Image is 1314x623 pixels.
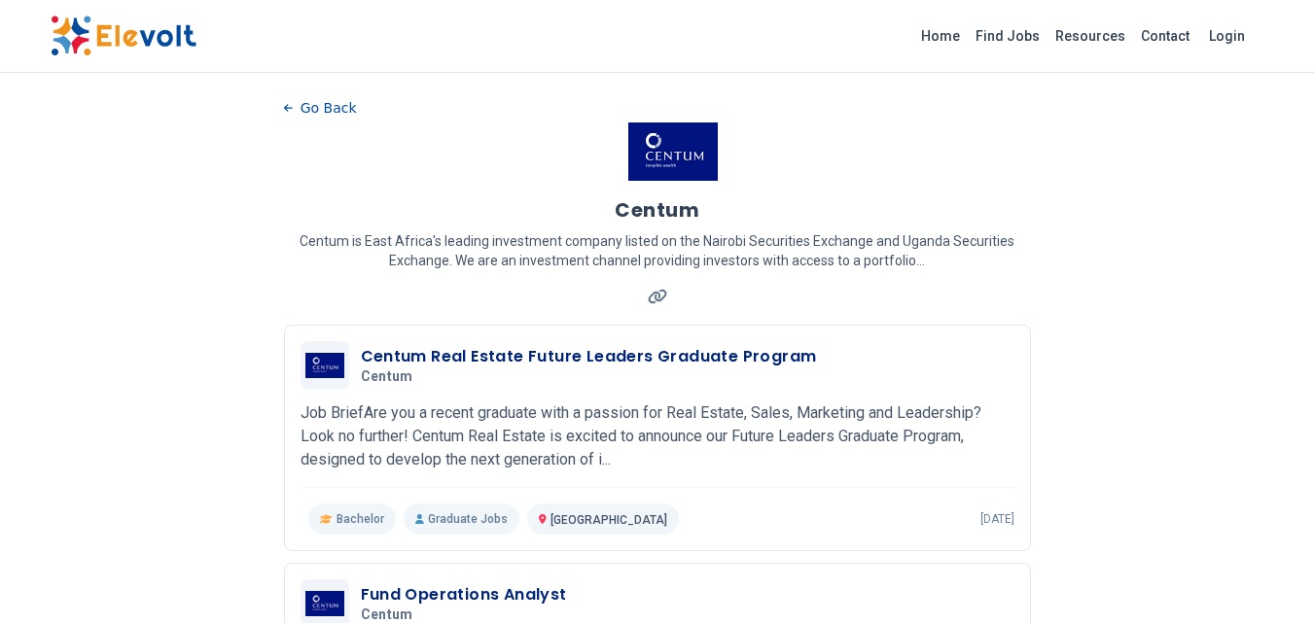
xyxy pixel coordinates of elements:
span: [GEOGRAPHIC_DATA] [550,513,667,527]
h3: Fund Operations Analyst [361,583,567,606]
span: Bachelor [337,511,384,527]
h1: Centum [615,196,699,224]
a: Resources [1048,20,1133,52]
span: Centum [361,368,413,386]
p: [DATE] [980,511,1014,527]
img: Centum [305,591,344,616]
a: Contact [1133,20,1197,52]
a: CentumCentum Real Estate Future Leaders Graduate ProgramCentumJob BriefAre you a recent graduate ... [301,341,1014,535]
a: Find Jobs [968,20,1048,52]
img: Centum [628,122,718,181]
h3: Centum Real Estate Future Leaders Graduate Program [361,345,817,368]
p: Centum is East Africa's leading investment company listed on the Nairobi Securities Exchange and ... [284,231,1031,270]
a: Login [1197,17,1257,55]
button: Go Back [284,93,357,122]
a: Home [913,20,968,52]
p: Job BriefAre you a recent graduate with a passion for Real Estate, Sales, Marketing and Leadershi... [301,401,1014,471]
img: Centum [305,353,344,378]
img: Elevolt [51,16,196,56]
p: Graduate Jobs [404,503,519,535]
